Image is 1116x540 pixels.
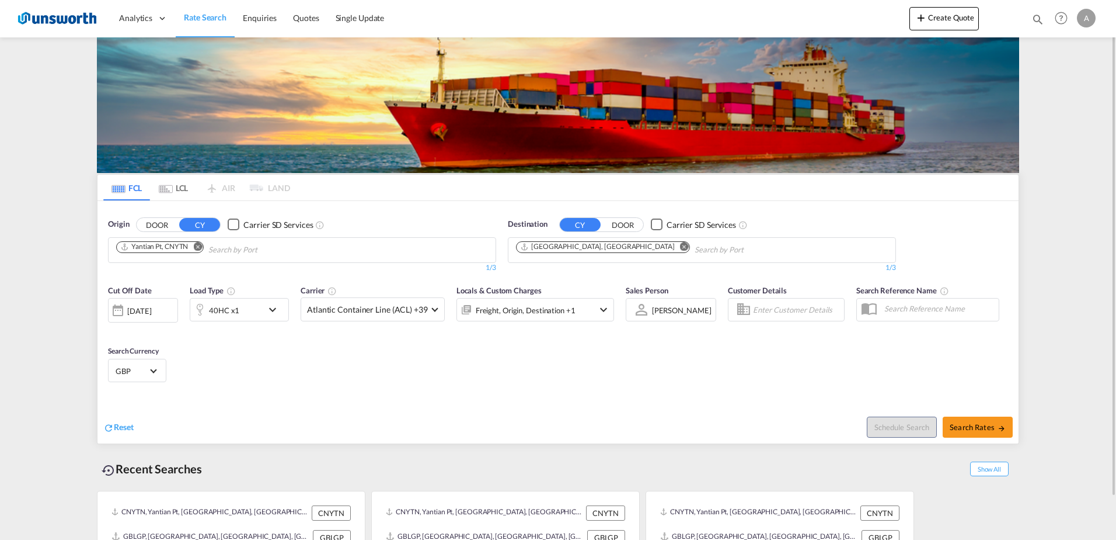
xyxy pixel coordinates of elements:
div: 1/3 [508,263,896,273]
md-chips-wrap: Chips container. Use arrow keys to select chips. [514,238,810,259]
md-checkbox: Checkbox No Ink [228,219,313,231]
md-icon: The selected Trucker/Carrierwill be displayed in the rate results If the rates are from another f... [327,286,337,296]
div: CNYTN [860,506,899,521]
md-tab-item: FCL [103,175,150,200]
span: Enquiries [243,13,277,23]
div: CNYTN, Yantian Pt, China, Greater China & Far East Asia, Asia Pacific [111,506,309,521]
button: Search Ratesicon-arrow-right [943,417,1013,438]
span: Cut Off Date [108,286,152,295]
md-icon: icon-magnify [1031,13,1044,26]
span: Show All [970,462,1009,476]
div: icon-refreshReset [103,421,134,434]
div: Carrier SD Services [243,219,313,231]
span: Single Update [336,13,385,23]
button: DOOR [602,218,643,231]
input: Enter Customer Details [753,301,841,319]
span: Search Rates [950,423,1006,432]
input: Search Reference Name [878,300,999,317]
md-icon: Unchecked: Search for CY (Container Yard) services for all selected carriers.Checked : Search for... [315,220,325,230]
div: CNYTN [312,506,351,521]
div: [DATE] [108,298,178,323]
span: Destination [508,219,547,230]
div: Yantian Pt, CNYTN [120,242,188,252]
div: [DATE] [127,306,151,316]
md-checkbox: Checkbox No Ink [651,219,736,231]
span: Analytics [119,12,152,24]
md-icon: icon-information-outline [226,286,236,296]
button: icon-plus 400-fgCreate Quote [909,7,979,30]
span: Rate Search [184,12,226,22]
div: Help [1051,8,1077,29]
div: Press delete to remove this chip. [520,242,676,252]
div: OriginDOOR CY Checkbox No InkUnchecked: Search for CY (Container Yard) services for all selected ... [97,201,1019,444]
button: Remove [186,242,203,254]
md-icon: Your search will be saved by the below given name [940,286,949,296]
md-select: Select Currency: £ GBPUnited Kingdom Pound [114,362,160,379]
md-chips-wrap: Chips container. Use arrow keys to select chips. [114,238,324,259]
span: Locals & Custom Charges [456,286,542,295]
img: LCL+%26+FCL+BACKGROUND.png [97,37,1019,173]
div: Recent Searches [97,456,207,482]
md-icon: Unchecked: Search for CY (Container Yard) services for all selected carriers.Checked : Search for... [738,220,748,230]
div: Press delete to remove this chip. [120,242,190,252]
span: Search Reference Name [856,286,949,295]
div: 40HC x1icon-chevron-down [190,298,289,321]
div: Freight Origin Destination Dock Stuffingicon-chevron-down [456,298,614,321]
span: Help [1051,8,1071,28]
span: Atlantic Container Line (ACL) +39 [307,304,428,316]
div: A [1077,9,1096,27]
div: CNYTN, Yantian Pt, China, Greater China & Far East Asia, Asia Pacific [660,506,857,521]
div: Freight Origin Destination Dock Stuffing [476,302,576,319]
div: 1/3 [108,263,496,273]
span: Sales Person [626,286,668,295]
div: London Gateway Port, GBLGP [520,242,674,252]
span: GBP [116,366,148,376]
md-tab-item: LCL [150,175,197,200]
div: 40HC x1 [209,302,239,319]
md-icon: icon-backup-restore [102,463,116,477]
button: CY [179,218,220,231]
md-icon: icon-refresh [103,423,114,433]
span: Customer Details [728,286,787,295]
div: CNYTN [586,506,625,521]
md-icon: icon-chevron-down [597,303,611,317]
span: Search Currency [108,347,159,355]
button: CY [560,218,601,231]
button: DOOR [137,218,177,231]
div: Carrier SD Services [667,219,736,231]
span: Reset [114,422,134,432]
span: Carrier [301,286,337,295]
span: Origin [108,219,129,230]
md-icon: icon-chevron-down [266,303,285,317]
md-icon: icon-arrow-right [998,424,1006,432]
md-datepicker: Select [108,321,117,337]
div: [PERSON_NAME] [652,306,712,315]
span: Quotes [293,13,319,23]
button: Note: By default Schedule search will only considerorigin ports, destination ports and cut off da... [867,417,937,438]
md-select: Sales Person: Asha Kallah [651,302,713,319]
md-pagination-wrapper: Use the left and right arrow keys to navigate between tabs [103,175,290,200]
div: CNYTN, Yantian Pt, China, Greater China & Far East Asia, Asia Pacific [386,506,583,521]
button: Remove [672,242,689,254]
md-icon: icon-plus 400-fg [914,11,928,25]
input: Chips input. [208,241,319,259]
input: Chips input. [695,241,805,259]
span: Load Type [190,286,236,295]
div: icon-magnify [1031,13,1044,30]
img: 3748d800213711f08852f18dcb6d8936.jpg [18,5,96,32]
